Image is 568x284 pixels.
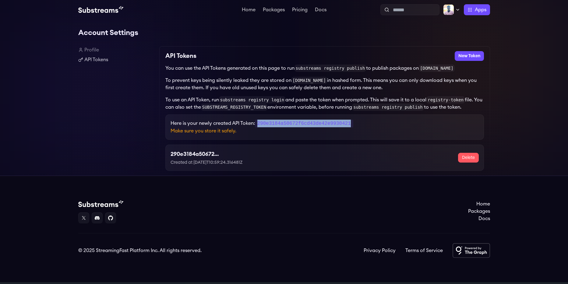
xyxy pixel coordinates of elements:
[352,103,424,111] code: substreams registry publish
[78,247,202,254] div: © 2025 StreamingFast Platform Inc. All rights reserved.
[78,56,154,63] a: API Tokens
[255,120,353,128] code: 290e3184a50672f6cd43de42e9930421
[78,27,490,39] h1: Account Settings
[165,65,484,72] p: You can use the API Tokens generated on this page to run to publish packages on
[455,51,484,61] button: New Token
[171,127,479,135] p: Make sure you store it safely.
[262,7,286,13] a: Packages
[468,215,490,222] a: Docs
[295,65,366,72] code: substreams registry publish
[165,96,484,111] p: To use an API Token, run and paste the token when prompted. This will save it to a local file. Yo...
[453,243,490,258] img: Powered by The Graph
[171,120,479,127] p: Here is your newly created API Token:
[291,77,327,84] code: [DOMAIN_NAME]
[78,6,123,13] img: Substream's logo
[405,247,443,254] a: Terms of Service
[219,96,286,103] code: substreams registry login
[241,7,257,13] a: Home
[201,103,268,111] code: SUBSTREAMS_REGISTRY_TOKEN
[458,153,479,163] button: Delete
[165,51,196,61] h2: API Tokens
[468,208,490,215] a: Packages
[171,150,220,158] h3: 290e3184a50672f6cd43de42e9930421
[426,96,465,103] code: registry-token
[78,46,154,54] a: Profile
[419,65,455,72] code: [DOMAIN_NAME]
[171,160,270,166] p: Created at [DATE]T10:59:24.316481Z
[165,77,484,91] p: To prevent keys being silently leaked they are stored on in hashed form. This means you can only ...
[314,7,328,13] a: Docs
[475,6,486,13] span: Apps
[291,7,309,13] a: Pricing
[364,247,396,254] a: Privacy Policy
[78,200,123,208] img: Substream's logo
[443,4,454,15] img: Profile
[468,200,490,208] a: Home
